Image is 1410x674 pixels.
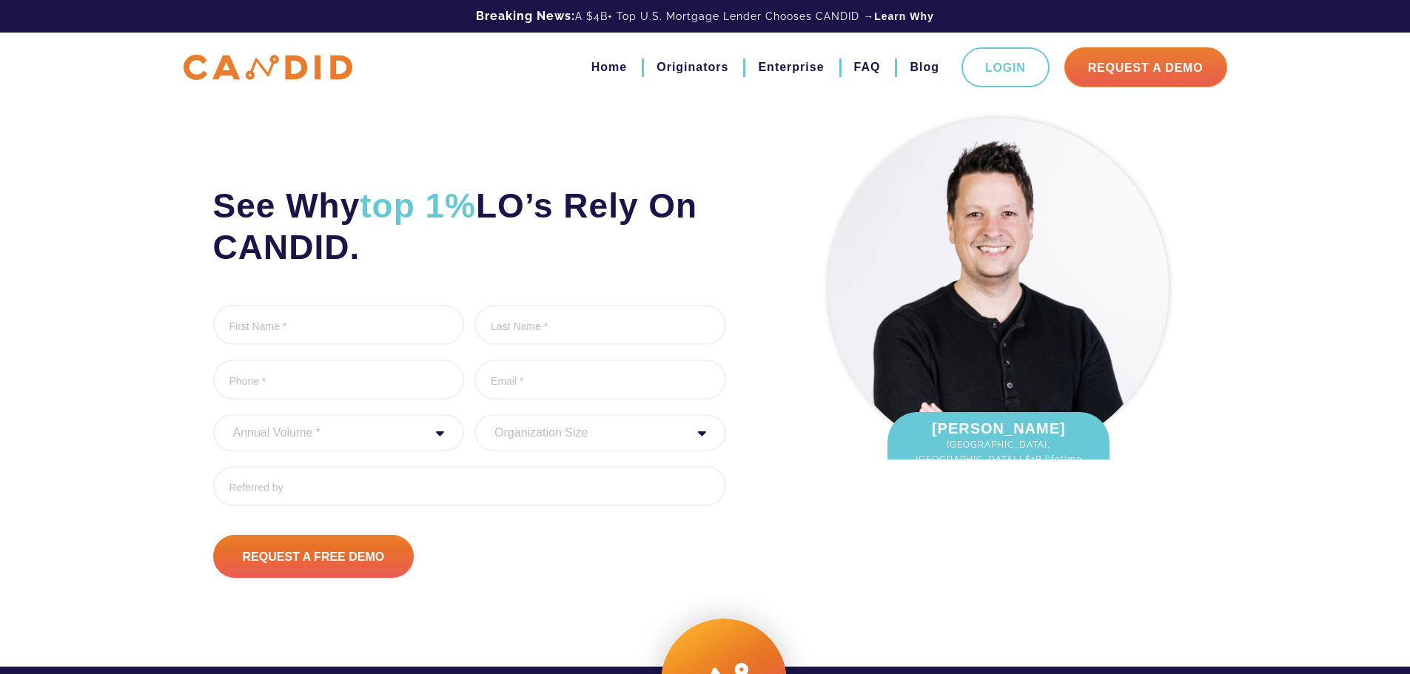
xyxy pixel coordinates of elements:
b: Breaking News: [476,9,575,23]
input: Referred by [213,466,726,506]
img: CANDID APP [184,55,352,81]
span: top 1% [360,186,476,225]
a: Originators [657,55,728,80]
h2: See Why LO’s Rely On CANDID. [213,185,726,268]
input: Phone * [213,360,465,400]
a: Home [591,55,627,80]
input: Last Name * [474,305,726,345]
span: [GEOGRAPHIC_DATA], [GEOGRAPHIC_DATA] | $1B lifetime fundings. [902,437,1095,482]
a: FAQ [854,55,881,80]
a: Request A Demo [1064,47,1227,87]
input: First Name * [213,305,465,345]
div: [PERSON_NAME] [887,412,1109,489]
a: Learn Why [874,9,934,24]
a: Login [961,47,1050,87]
a: Enterprise [758,55,824,80]
input: Email * [474,360,726,400]
a: Blog [910,55,939,80]
input: Request A Free Demo [213,535,414,578]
